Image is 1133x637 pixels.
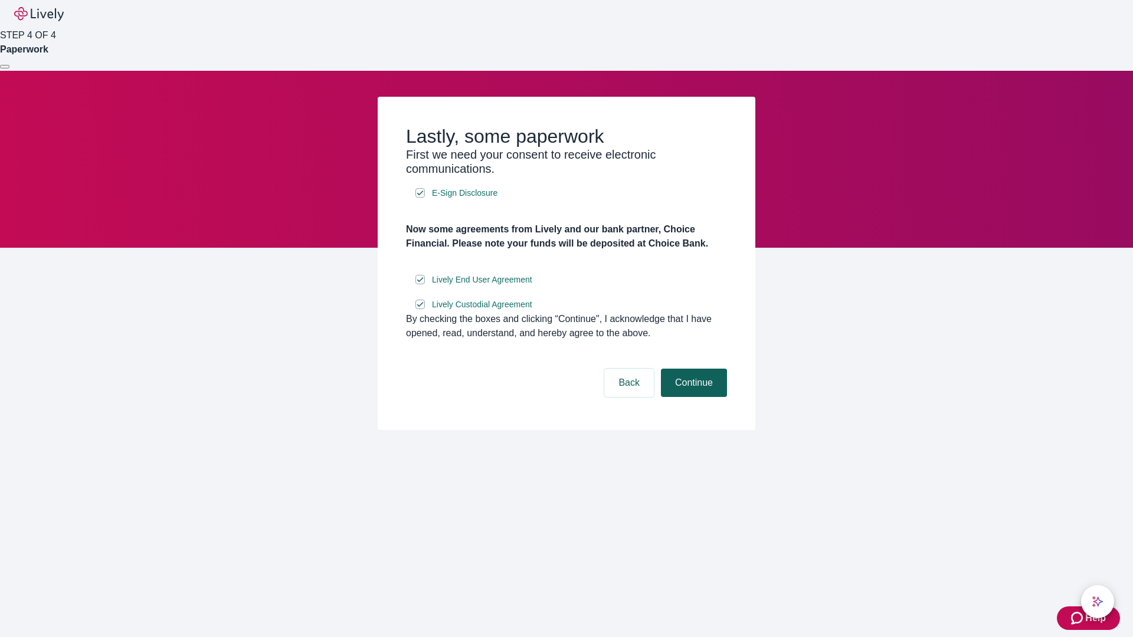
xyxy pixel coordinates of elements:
[14,7,64,21] img: Lively
[406,222,727,251] h4: Now some agreements from Lively and our bank partner, Choice Financial. Please note your funds wi...
[1071,611,1085,625] svg: Zendesk support icon
[604,369,654,397] button: Back
[1092,596,1103,608] svg: Lively AI Assistant
[432,187,497,199] span: E-Sign Disclosure
[1085,611,1106,625] span: Help
[1081,585,1114,618] button: chat
[432,274,532,286] span: Lively End User Agreement
[430,272,535,287] a: e-sign disclosure document
[661,369,727,397] button: Continue
[406,312,727,340] div: By checking the boxes and clicking “Continue", I acknowledge that I have opened, read, understand...
[1057,606,1120,630] button: Zendesk support iconHelp
[406,125,727,147] h2: Lastly, some paperwork
[430,297,535,312] a: e-sign disclosure document
[432,298,532,311] span: Lively Custodial Agreement
[406,147,727,176] h3: First we need your consent to receive electronic communications.
[430,186,500,201] a: e-sign disclosure document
